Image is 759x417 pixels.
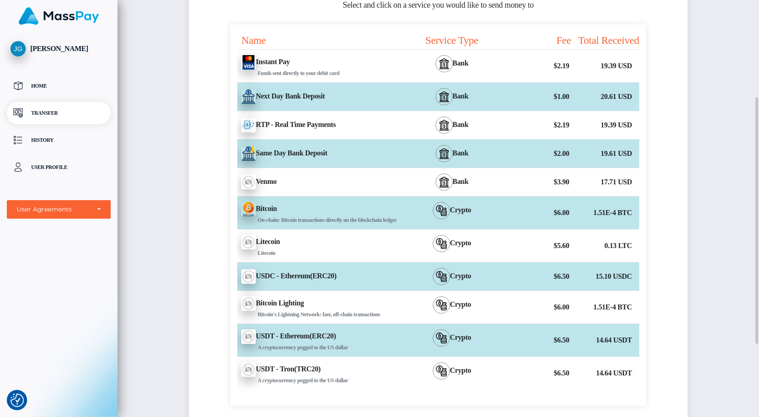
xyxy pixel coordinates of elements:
div: User Agreements [17,205,91,214]
div: Total Received [571,31,639,49]
div: $6.50 [503,364,571,382]
img: 8MxdlsaCuGbAAAAAElFTkSuQmCC [241,89,256,104]
div: Crypto [401,230,503,262]
p: User Profile [10,160,107,174]
div: Name [230,31,401,49]
div: $6.50 [503,331,571,349]
div: Crypto [401,357,503,389]
img: wMhJQYtZFAryAAAAABJRU5ErkJggg== [241,269,256,284]
img: wMhJQYtZFAryAAAAABJRU5ErkJggg== [241,329,256,344]
a: History [7,129,111,151]
img: wMhJQYtZFAryAAAAABJRU5ErkJggg== [241,362,256,377]
img: bitcoin.svg [436,238,447,249]
div: $6.00 [503,298,571,316]
a: Home [7,75,111,97]
div: Crypto [401,291,503,323]
img: bank.svg [439,91,450,102]
img: zxlM9hkiQ1iKKYMjuOruv9zc3NfAFPM+lQmnX+Hwj+0b3s+QqDAAAAAElFTkSuQmCC [241,202,256,216]
p: Transfer [10,106,107,120]
div: $6.50 [503,267,571,286]
img: QwWugUCNyICDhMjofT14yaqUfddCM6mkz1jyhlzQJMfnoYLnQKBG4sBBx5acn+Idg5zKpHvf4PMFFwNoJ2cDAAAAAASUVORK5... [241,55,256,70]
img: Revisit consent button [10,394,24,407]
div: USDC - Ethereum(ERC20) [230,264,401,289]
div: Instant Pay [230,50,401,82]
div: Crypto [401,324,503,356]
div: A cryptocurrency pegged to the US dollar [241,377,401,384]
div: 19.39 USD [571,116,639,134]
div: $2.19 [503,116,571,134]
div: Same Day Bank Deposit [230,141,401,166]
div: USDT - Tron(TRC20) [230,357,401,389]
a: Transfer [7,102,111,124]
img: wMhJQYtZFAryAAAAABJRU5ErkJggg== [241,296,256,311]
div: 17.71 USD [571,173,639,191]
div: Bank [401,111,503,139]
div: 14.64 USDT [571,331,639,349]
button: Consent Preferences [10,394,24,407]
div: $2.19 [503,57,571,75]
div: Service Type [401,31,503,49]
img: bank.svg [439,177,450,187]
img: bitcoin.svg [436,205,447,216]
div: Bitcoin's Lightning Network: fast, off-chain transactions [241,311,401,318]
div: Crypto [401,197,503,229]
img: MassPay [19,7,99,25]
div: Bank [401,50,503,82]
div: USDT - Ethereum(ERC20) [230,324,401,356]
img: wMhJQYtZFAryAAAAABJRU5ErkJggg== [241,175,256,189]
div: Bank [401,83,503,111]
div: Bank [401,140,503,168]
a: User Profile [7,156,111,178]
div: Funds sent directly to your debit card [241,70,401,77]
p: Home [10,79,107,93]
img: bank.svg [439,120,450,131]
div: 1.51E-4 BTC [571,298,639,316]
div: RTP - Real Time Payments [230,112,401,138]
div: $6.00 [503,204,571,222]
div: 15.10 USDC [571,267,639,286]
div: Crypto [401,262,503,290]
img: wMhJQYtZFAryAAAAABJRU5ErkJggg== [241,235,256,249]
img: bitcoin.svg [436,365,447,376]
div: $3.90 [503,173,571,191]
div: Bitcoin [230,197,401,229]
div: Fee [503,31,571,49]
div: Bank [401,168,503,196]
div: 20.61 USD [571,88,639,106]
div: $5.60 [503,237,571,255]
div: Litecoin [230,230,401,262]
div: 19.39 USD [571,57,639,75]
div: 1.51E-4 BTC [571,204,639,222]
span: [PERSON_NAME] [7,45,111,53]
p: History [10,133,107,147]
div: A cryptocurrency pegged to the US dollar [241,344,401,351]
img: bitcoin.svg [436,271,447,282]
div: 19.61 USD [571,145,639,163]
div: 14.64 USDT [571,364,639,382]
div: $2.00 [503,145,571,163]
div: Next Day Bank Deposit [230,84,401,109]
img: uObGLS8Ltq9ceZQwppFW9RMbi2NbuedY4gAAAABJRU5ErkJggg== [241,146,256,161]
img: bank.svg [439,148,450,159]
img: bank.svg [439,58,450,69]
div: Venmo [230,169,401,195]
img: bitcoin.svg [436,333,447,343]
button: User Agreements [7,200,111,219]
div: Litecoin [241,249,401,257]
div: $1.00 [503,88,571,106]
img: bitcoin.svg [436,300,447,310]
div: 0.13 LTC [571,237,639,255]
div: On-chain: Bitcoin transactions directly on the blockchain ledger [241,216,401,224]
img: wcGC+PCrrIMMAAAAABJRU5ErkJggg== [241,118,256,132]
div: Bitcoin Lighting [230,291,401,323]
